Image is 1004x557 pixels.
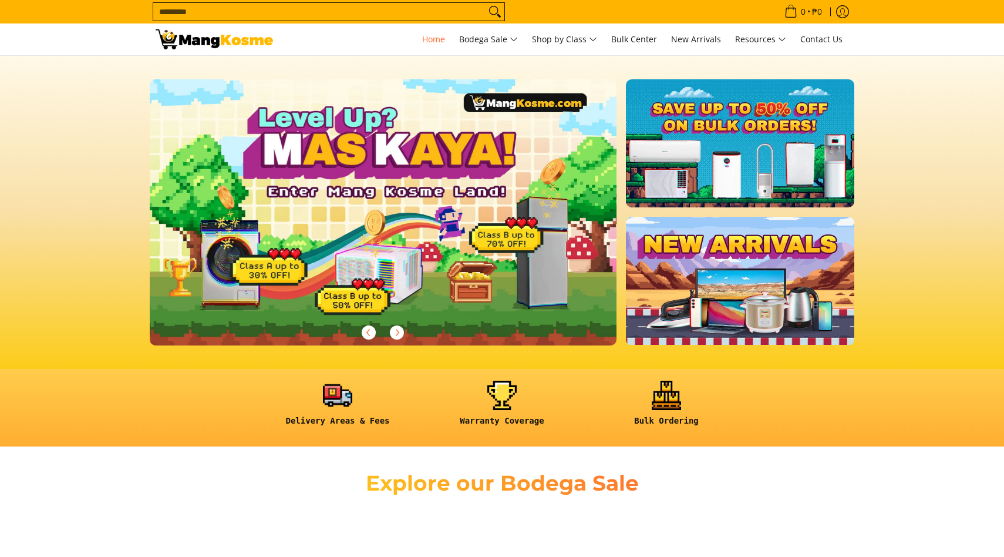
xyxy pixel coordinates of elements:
[781,5,826,18] span: •
[800,33,843,45] span: Contact Us
[285,24,848,55] nav: Main Menu
[611,33,657,45] span: Bulk Center
[453,24,524,55] a: Bodega Sale
[416,24,451,55] a: Home
[156,29,273,49] img: Mang Kosme: Your Home Appliances Warehouse Sale Partner!
[422,33,445,45] span: Home
[735,32,786,47] span: Resources
[794,24,848,55] a: Contact Us
[426,381,578,435] a: <h6><strong>Warranty Coverage</strong></h6>
[356,320,382,345] button: Previous
[486,3,504,21] button: Search
[729,24,792,55] a: Resources
[605,24,663,55] a: Bulk Center
[810,8,824,16] span: ₱0
[532,32,597,47] span: Shop by Class
[384,320,410,345] button: Next
[590,381,743,435] a: <h6><strong>Bulk Ordering</strong></h6>
[671,33,721,45] span: New Arrivals
[665,24,727,55] a: New Arrivals
[526,24,603,55] a: Shop by Class
[799,8,807,16] span: 0
[150,79,616,345] img: Gaming desktop banner
[261,381,414,435] a: <h6><strong>Delivery Areas & Fees</strong></h6>
[459,32,518,47] span: Bodega Sale
[332,470,672,496] h2: Explore our Bodega Sale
